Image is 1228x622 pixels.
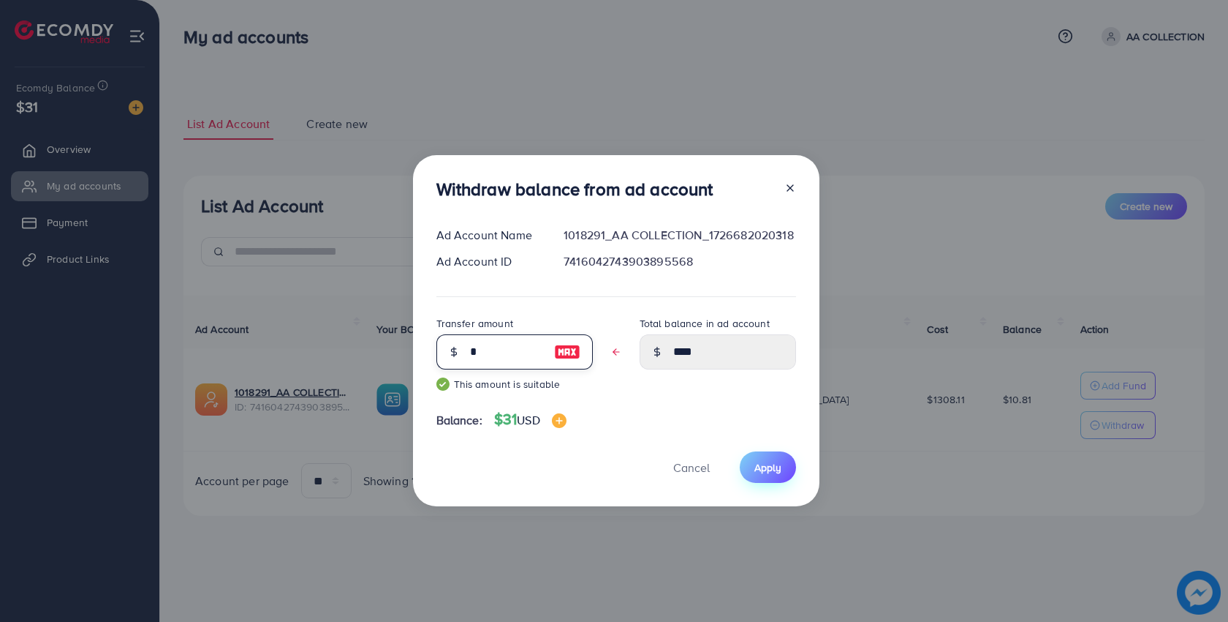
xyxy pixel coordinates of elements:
[517,412,539,428] span: USD
[425,227,553,244] div: Ad Account Name
[740,451,796,483] button: Apply
[552,227,807,244] div: 1018291_AA COLLECTION_1726682020318
[436,378,450,391] img: guide
[655,451,728,483] button: Cancel
[494,411,566,429] h4: $31
[436,316,513,331] label: Transfer amount
[436,412,482,429] span: Balance:
[425,253,553,270] div: Ad Account ID
[552,253,807,270] div: 7416042743903895568
[754,460,781,475] span: Apply
[436,179,713,200] h3: Withdraw balance from ad account
[673,460,710,476] span: Cancel
[640,316,770,331] label: Total balance in ad account
[552,413,566,428] img: image
[436,377,593,391] small: This amount is suitable
[554,343,580,361] img: image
